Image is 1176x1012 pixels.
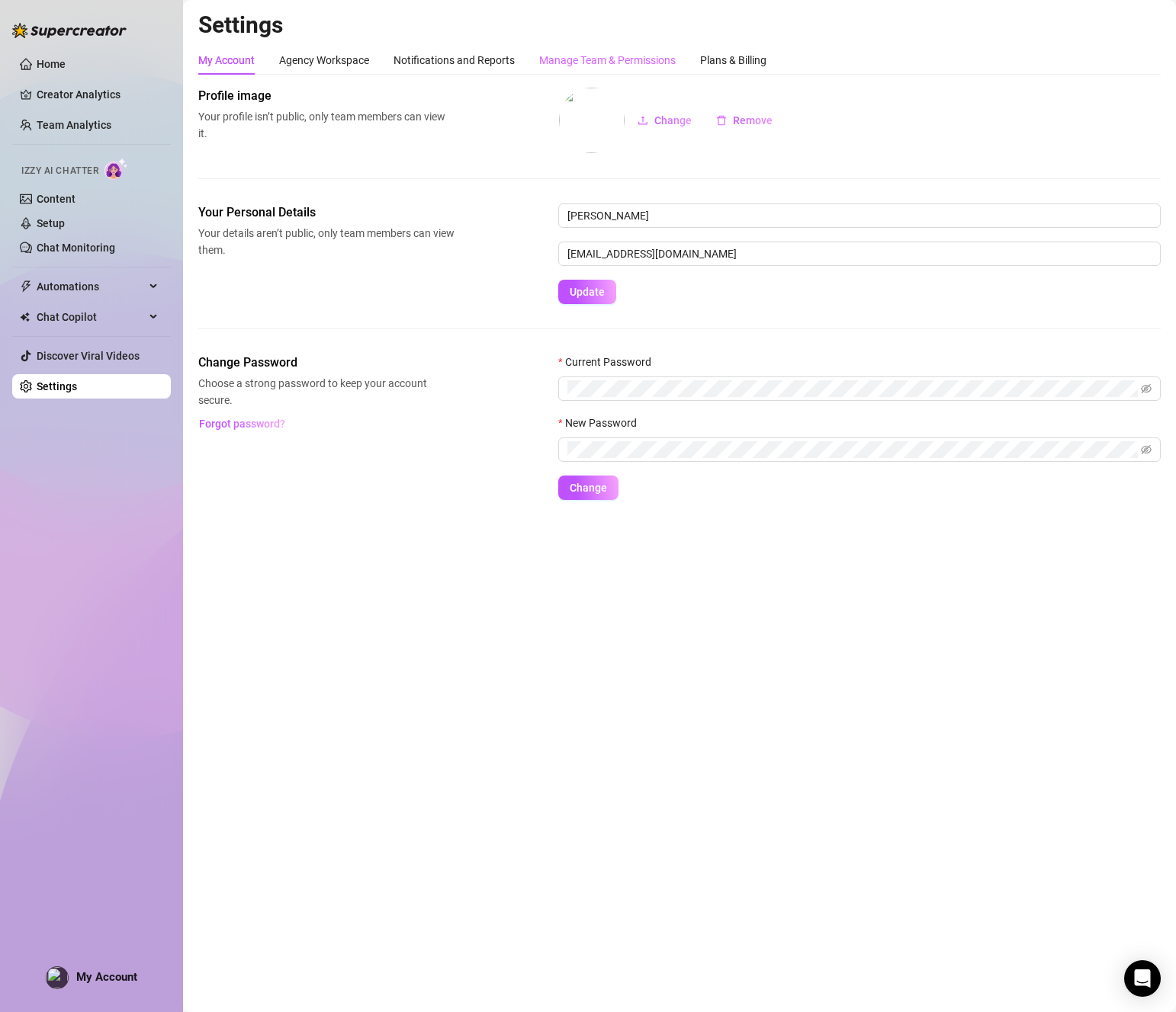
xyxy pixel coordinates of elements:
[37,193,76,205] a: Content
[37,217,65,229] a: Setup
[37,380,77,392] a: Settings
[700,52,766,69] div: Plans & Billing
[37,350,140,362] a: Discover Viral Videos
[37,58,66,70] a: Home
[1124,960,1161,997] div: Open Intercom Messenger
[279,52,369,69] div: Agency Workspace
[558,354,661,370] label: Current Password
[558,476,619,500] button: Change
[198,203,455,222] span: Your Personal Details
[198,52,255,69] div: My Account
[20,312,30,322] img: Chat Copilot
[716,115,727,126] span: delete
[76,970,137,984] span: My Account
[558,280,616,304] button: Update
[199,418,285,430] span: Forgot password?
[559,88,625,153] img: profilePics%2FzZL4jk89DBfzKcTxsUMefgxqcdF3.jpeg
[37,274,145,299] span: Automations
[567,380,1138,397] input: Current Password
[558,415,647,431] label: New Password
[733,114,773,126] span: Remove
[21,164,98,178] span: Izzy AI Chatter
[539,52,676,69] div: Manage Team & Permissions
[37,82,159,107] a: Creator Analytics
[1141,383,1152,394] span: eye-invisible
[567,441,1138,458] input: New Password
[1141,444,1152,455] span: eye-invisible
[394,52,515,69] div: Notifications and Reports
[638,115,648,126] span: upload
[47,967,68,988] img: profilePics%2FzZL4jk89DBfzKcTxsUMefgxqcdF3.jpeg
[37,242,115,254] a: Chat Monitoring
[37,119,111,131] a: Team Analytics
[570,286,605,298] span: Update
[198,108,455,142] span: Your profile isn’t public, only team members can view it.
[558,242,1161,266] input: Enter new email
[198,354,455,372] span: Change Password
[198,225,455,258] span: Your details aren’t public, only team members can view them.
[12,23,127,38] img: logo-BBDzfeDw.svg
[198,11,1161,40] h2: Settings
[198,87,455,105] span: Profile image
[704,108,785,133] button: Remove
[198,412,285,436] button: Forgot password?
[37,305,145,329] span: Chat Copilot
[570,482,607,494] span: Change
[104,158,128,180] img: AI Chatter
[558,203,1161,228] input: Enter name
[20,280,32,293] span: thunderbolt
[654,114,692,126] span: Change
[198,375,455,408] span: Choose a strong password to keep your account secure.
[625,108,704,133] button: Change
